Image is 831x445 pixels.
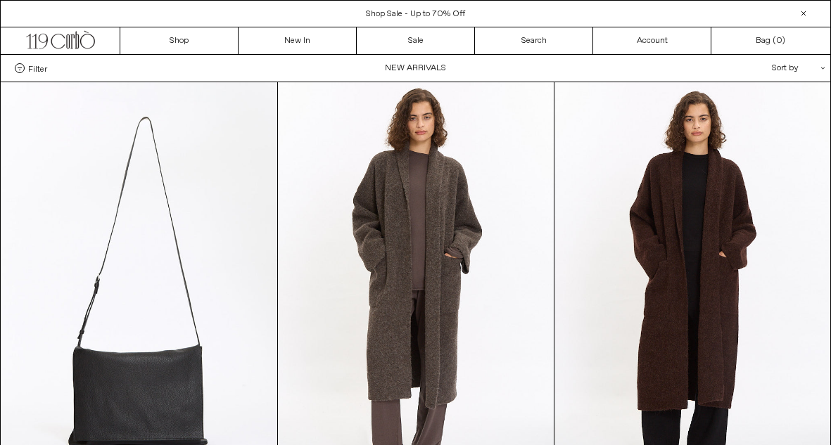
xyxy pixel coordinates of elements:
a: Search [475,27,593,54]
a: Bag () [711,27,830,54]
a: New In [239,27,357,54]
a: Sale [357,27,475,54]
a: Shop [120,27,239,54]
span: Filter [28,63,47,73]
div: Sort by [690,55,816,82]
span: ) [776,34,785,47]
a: Shop Sale - Up to 70% Off [366,8,465,20]
span: 0 [776,35,782,46]
a: Account [593,27,711,54]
